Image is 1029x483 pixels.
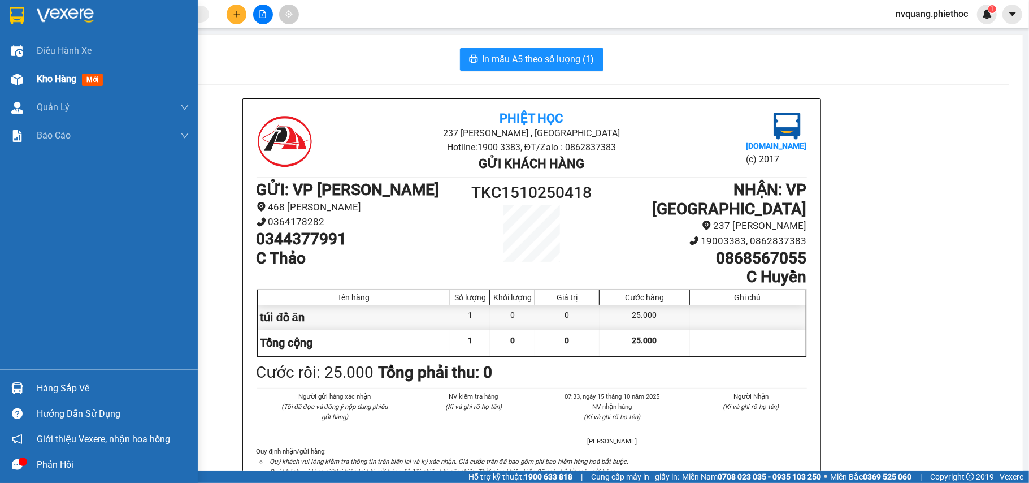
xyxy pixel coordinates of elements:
li: NV kiểm tra hàng [418,391,529,402]
span: Miền Nam [682,471,821,483]
span: Điều hành xe [37,44,92,58]
b: Phiệt Học [500,111,563,126]
h1: 0868567055 [600,249,806,268]
h1: TKC1510250418 [463,180,601,205]
h1: C Thảo [257,249,463,268]
span: ⚪️ [824,475,827,479]
div: Hàng sắp về [37,380,189,397]
h1: 0344377991 [257,230,463,249]
img: logo-vxr [10,7,24,24]
span: 25.000 [632,336,657,345]
span: 0 [510,336,515,345]
img: icon-new-feature [982,9,992,19]
div: Giá trị [538,293,596,302]
span: Quản Lý [37,100,70,114]
span: notification [12,434,23,445]
span: caret-down [1008,9,1018,19]
li: Hotline: 1900 3383, ĐT/Zalo : 0862837383 [106,42,472,56]
span: copyright [966,473,974,481]
b: GỬI : VP [PERSON_NAME] [14,82,197,101]
div: 0 [490,305,535,330]
sup: 1 [988,5,996,13]
img: warehouse-icon [11,102,23,114]
span: Cung cấp máy in - giấy in: [591,471,679,483]
i: (Kí và ghi rõ họ tên) [584,413,640,421]
div: 1 [450,305,490,330]
span: Hỗ trợ kỹ thuật: [468,471,572,483]
li: 468 [PERSON_NAME] [257,200,463,215]
i: (Kí và ghi rõ họ tên) [723,403,779,411]
i: Quý khách vui lòng giữ lại biên lai khi gửi hàng để đối chiếu khi cần thiết. Thời gian khiếu kiện... [270,468,618,476]
span: plus [233,10,241,18]
button: printerIn mẫu A5 theo số lượng (1) [460,48,603,71]
h1: C Huyền [600,268,806,287]
span: printer [469,54,478,65]
img: logo.jpg [774,113,801,140]
li: Người gửi hàng xác nhận [279,391,391,402]
span: aim [285,10,293,18]
i: (Kí và ghi rõ họ tên) [445,403,502,411]
i: Quý khách vui lòng kiểm tra thông tin trên biên lai và ký xác nhận. Giá cước trên đã bao gồm phí ... [270,458,628,465]
strong: 0708 023 035 - 0935 103 250 [718,472,821,481]
span: environment [257,202,266,212]
b: Tổng phải thu: 0 [379,363,493,382]
button: caret-down [1002,5,1022,24]
li: 07:33, ngày 15 tháng 10 năm 2025 [557,391,668,402]
li: 0364178282 [257,214,463,230]
span: Tổng cộng [260,336,313,350]
span: Giới thiệu Vexere, nhận hoa hồng [37,432,170,446]
span: Báo cáo [37,128,71,143]
div: 25.000 [600,305,689,330]
div: Ghi chú [693,293,803,302]
span: message [12,459,23,470]
span: mới [82,74,103,86]
li: 237 [PERSON_NAME] , [GEOGRAPHIC_DATA] [348,126,715,140]
span: 1 [468,336,472,345]
b: Gửi khách hàng [479,157,584,171]
img: solution-icon [11,130,23,142]
span: environment [702,221,711,230]
li: NV nhận hàng [557,402,668,412]
b: GỬI : VP [PERSON_NAME] [257,180,440,199]
span: down [180,131,189,140]
button: file-add [253,5,273,24]
img: logo.jpg [257,113,313,169]
span: phone [257,217,266,227]
span: nvquang.phiethoc [887,7,977,21]
span: In mẫu A5 theo số lượng (1) [483,52,594,66]
div: Phản hồi [37,456,189,473]
button: aim [279,5,299,24]
b: [DOMAIN_NAME] [746,141,806,150]
li: 237 [PERSON_NAME] , [GEOGRAPHIC_DATA] [106,28,472,42]
li: (c) 2017 [746,152,806,166]
button: plus [227,5,246,24]
li: Người Nhận [695,391,807,402]
div: Hướng dẫn sử dụng [37,406,189,422]
span: question-circle [12,408,23,419]
b: NHẬN : VP [GEOGRAPHIC_DATA] [653,180,807,218]
div: 0 [535,305,600,330]
img: warehouse-icon [11,74,23,85]
img: warehouse-icon [11,45,23,57]
div: Cước hàng [602,293,686,302]
span: Kho hàng [37,74,76,84]
li: [PERSON_NAME] [557,436,668,446]
span: file-add [259,10,267,18]
div: Khối lượng [493,293,532,302]
li: Hotline: 1900 3383, ĐT/Zalo : 0862837383 [348,140,715,154]
div: Cước rồi : 25.000 [257,360,374,385]
img: logo.jpg [14,14,71,71]
div: Số lượng [453,293,487,302]
li: 237 [PERSON_NAME] [600,218,806,234]
div: Tên hàng [260,293,448,302]
span: | [920,471,922,483]
div: túi đồ ăn [258,305,451,330]
span: 1 [990,5,994,13]
strong: 1900 633 818 [524,472,572,481]
span: 0 [565,336,570,345]
span: Miền Bắc [830,471,911,483]
span: | [581,471,583,483]
li: 19003383, 0862837383 [600,234,806,249]
span: down [180,103,189,112]
strong: 0369 525 060 [863,472,911,481]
